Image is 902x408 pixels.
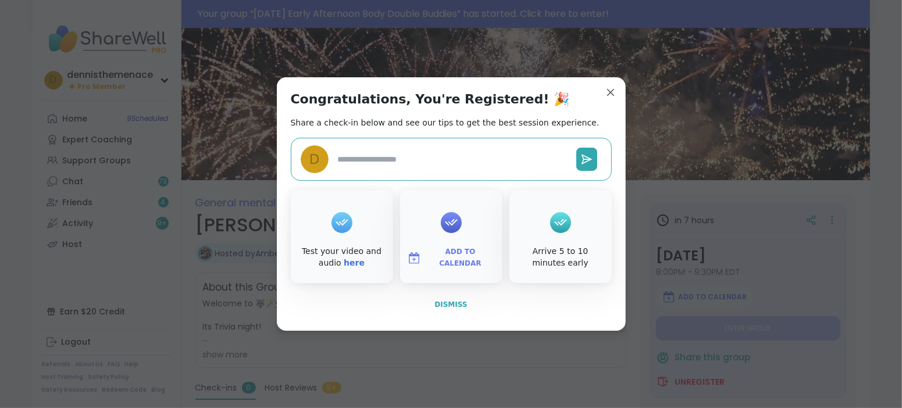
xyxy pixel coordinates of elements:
[293,246,391,269] div: Test your video and audio
[512,246,609,269] div: Arrive 5 to 10 minutes early
[291,117,600,128] h2: Share a check-in below and see our tips to get the best session experience.
[407,251,421,265] img: ShareWell Logomark
[402,246,500,270] button: Add to Calendar
[344,258,365,267] a: here
[426,246,495,269] span: Add to Calendar
[434,300,467,309] span: Dismiss
[291,292,612,317] button: Dismiss
[291,91,570,108] h1: Congratulations, You're Registered! 🎉
[309,149,320,170] span: d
